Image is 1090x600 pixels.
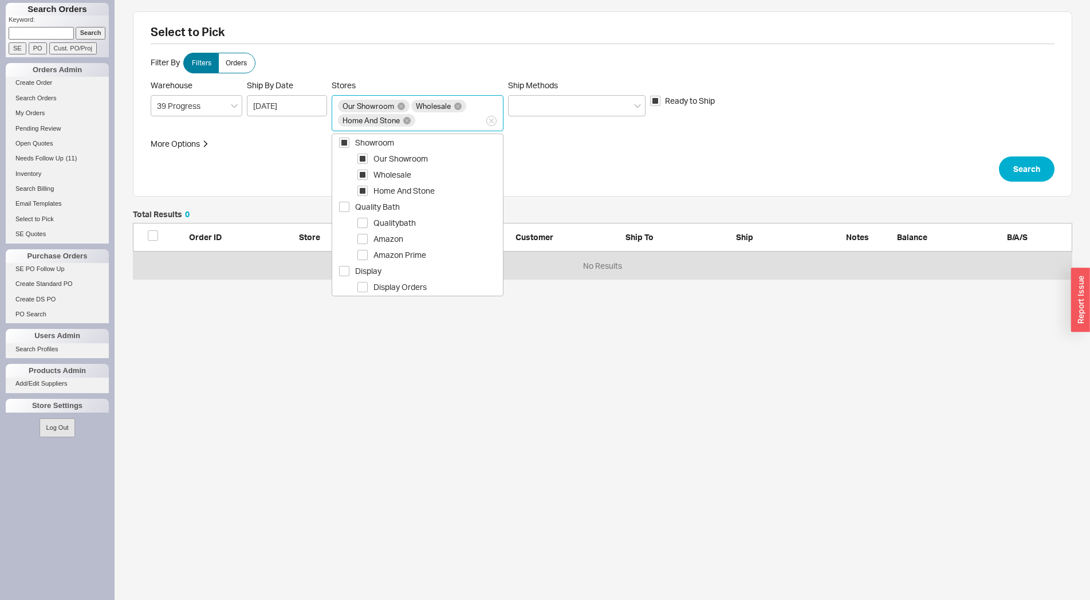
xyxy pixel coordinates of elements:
span: Wholesale [373,168,502,182]
a: Create Order [6,77,109,89]
span: Select Qualitybath [357,218,368,228]
button: More Options [151,138,209,150]
a: Search Billing [6,183,109,195]
h2: Select to Pick [151,26,1054,44]
span: Orders [226,58,247,68]
span: Search [1013,162,1040,176]
span: Ready to Ship [665,95,715,107]
div: grid [133,252,1072,280]
button: Log Out [40,418,74,437]
span: Ship [736,232,753,242]
h5: Total Results [133,210,190,218]
span: Amazon Prime [373,248,502,262]
span: Wholesale [416,102,451,110]
span: Select Quality Bath [339,202,349,212]
a: SE Quotes [6,228,109,240]
span: Ship By Date [247,80,327,91]
span: Qualitybath [373,216,502,230]
a: Needs Follow Up(11) [6,152,109,164]
div: Orders Admin [6,63,109,77]
span: B/A/S [1007,232,1028,242]
span: Order ID [189,232,222,242]
span: Quality Bath [355,200,502,214]
span: Pending Review [15,125,61,132]
a: Pending Review [6,123,109,135]
span: Showroom [355,136,502,150]
span: Our Showroom [373,152,502,166]
p: Keyword: [9,15,109,27]
svg: open menu [231,104,238,108]
input: Search [76,27,106,39]
span: Store [299,232,320,242]
span: Filter By [151,57,180,67]
span: Display Orders [373,280,502,294]
a: Search Orders [6,92,109,104]
span: Ship To [625,232,654,242]
input: Select... [151,95,242,116]
a: PO Search [6,308,109,320]
span: Our Showroom [343,102,394,110]
span: Stores [332,80,503,91]
span: Select Display Orders [357,282,368,292]
a: Add/Edit Suppliers [6,378,109,390]
input: Ship Methods [514,99,522,112]
span: Select Display [339,266,349,276]
div: Purchase Orders [6,249,109,263]
div: Products Admin [6,364,109,378]
span: ( 11 ) [66,155,77,162]
input: SE [9,42,26,54]
span: Ship Methods [508,80,558,90]
span: Home And Stone [373,184,502,198]
input: Ready to Ship [650,96,660,106]
a: Select to Pick [6,213,109,225]
div: No Results [133,252,1072,280]
span: Customer [516,232,553,242]
a: Create DS PO [6,293,109,305]
a: Open Quotes [6,138,109,150]
div: Store Settings [6,399,109,413]
span: Select Our Showroom [357,154,368,164]
span: 0 [185,209,190,219]
span: Select Showroom [339,138,349,148]
span: Home And Stone [343,116,400,124]
a: Inventory [6,168,109,180]
a: My Orders [6,107,109,119]
span: Select Amazon [357,234,368,244]
button: Search [999,156,1054,182]
span: Warehouse [151,80,192,90]
a: Search Profiles [6,343,109,355]
span: Needs Follow Up [15,155,64,162]
div: Users Admin [6,329,109,343]
div: More Options [151,138,200,150]
span: Filters [192,58,211,68]
span: Select Home And Stone [357,186,368,196]
span: Display [355,264,502,278]
a: Create Standard PO [6,278,109,290]
span: Amazon [373,232,502,246]
span: Select Amazon Prime [357,250,368,260]
span: Select Wholesale [357,170,368,180]
input: Cust. PO/Proj [49,42,97,54]
input: PO [29,42,47,54]
a: SE PO Follow Up [6,263,109,275]
span: Notes [846,232,869,242]
a: Email Templates [6,198,109,210]
span: Balance [897,232,927,242]
h1: Search Orders [6,3,109,15]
